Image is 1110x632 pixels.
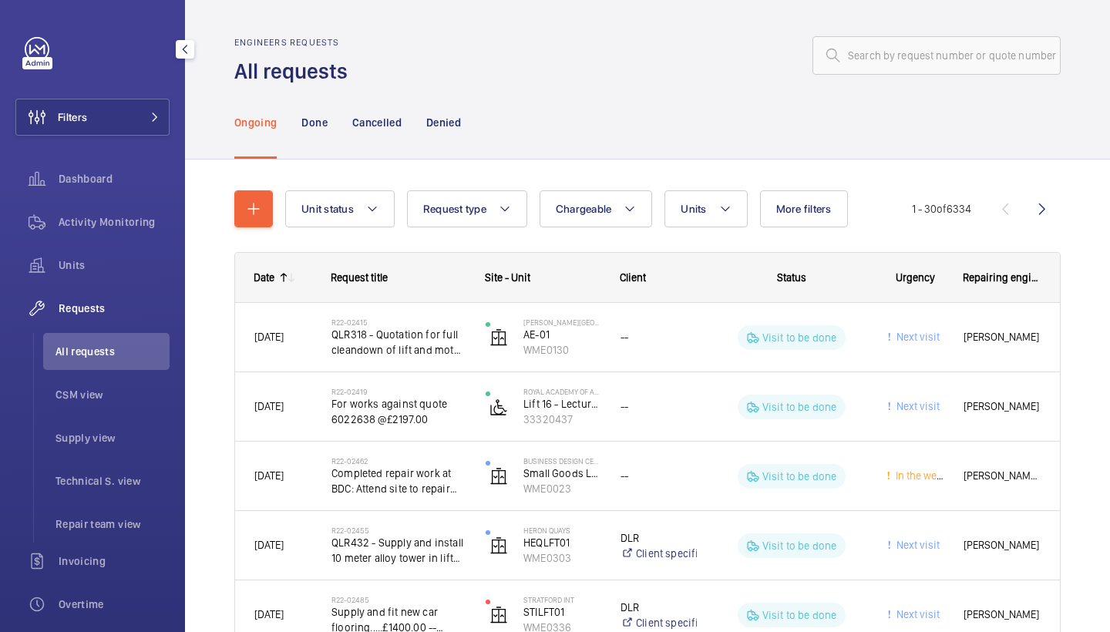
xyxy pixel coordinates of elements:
button: Units [664,190,747,227]
button: Filters [15,99,170,136]
h2: R22-02455 [331,526,466,535]
p: DLR [621,530,697,546]
span: Invoicing [59,553,170,569]
img: elevator.svg [489,536,508,555]
p: Visit to be done [762,538,837,553]
img: platform_lift.svg [489,398,508,416]
span: QLR318 - Quotation for full cleandown of lift and motor room at, Workspace, [PERSON_NAME][GEOGRAP... [331,327,466,358]
div: Date [254,271,274,284]
span: Request title [331,271,388,284]
span: [DATE] [254,331,284,343]
div: -- [621,398,697,415]
button: More filters [760,190,848,227]
p: Visit to be done [762,330,837,345]
div: -- [621,467,697,485]
button: Unit status [285,190,395,227]
p: [PERSON_NAME][GEOGRAPHIC_DATA] [523,318,600,327]
p: Denied [426,115,461,130]
img: elevator.svg [489,606,508,624]
span: Supply view [55,430,170,445]
button: Chargeable [540,190,653,227]
p: Done [301,115,327,130]
span: Repair team view [55,516,170,532]
h2: Engineers requests [234,37,357,48]
span: Units [59,257,170,273]
input: Search by request number or quote number [812,36,1061,75]
h2: R22-02419 [331,387,466,396]
span: CSM view [55,387,170,402]
p: WME0023 [523,481,600,496]
span: of [937,203,947,215]
p: WME0303 [523,550,600,566]
span: Status [777,271,806,284]
span: QLR432 - Supply and install 10 meter alloy tower in lift shaft to disengage safety gear. Remove t... [331,535,466,566]
span: Units [681,203,706,215]
p: Visit to be done [762,469,837,484]
button: Request type [407,190,527,227]
span: [PERSON_NAME] [964,398,1041,415]
span: Next visit [893,539,940,551]
p: WME0130 [523,342,600,358]
span: Next visit [893,608,940,620]
span: Dashboard [59,171,170,187]
h2: R22-02485 [331,595,466,604]
span: Unit status [301,203,354,215]
p: DLR [621,600,697,615]
span: More filters [776,203,832,215]
span: Urgency [896,271,935,284]
h2: R22-02415 [331,318,466,327]
span: In the week [893,469,947,482]
a: Client specific [621,546,697,561]
p: Business Design Centre [523,456,600,466]
p: STILFT01 [523,604,600,620]
span: [PERSON_NAME] Enu-[PERSON_NAME] [964,467,1041,485]
span: Chargeable [556,203,612,215]
span: Request type [423,203,486,215]
p: Small Goods Lift Loading Bay Front [523,466,600,481]
p: Visit to be done [762,399,837,415]
span: All requests [55,344,170,359]
span: [DATE] [254,539,284,551]
span: For works against quote 6022638 @£2197.00 [331,396,466,427]
span: [PERSON_NAME] [964,606,1041,624]
a: Client specific [621,615,697,630]
span: Requests [59,301,170,316]
p: HEQLFT01 [523,535,600,550]
span: Filters [58,109,87,125]
img: elevator.svg [489,328,508,347]
span: Next visit [893,400,940,412]
span: [DATE] [254,469,284,482]
span: Site - Unit [485,271,530,284]
p: royal academy of arts [523,387,600,396]
span: Overtime [59,597,170,612]
span: Technical S. view [55,473,170,489]
h1: All requests [234,57,357,86]
span: [DATE] [254,400,284,412]
span: Repairing engineer [963,271,1041,284]
span: Activity Monitoring [59,214,170,230]
h2: R22-02462 [331,456,466,466]
p: Lift 16 - Lecture Theater Disabled Lift ([PERSON_NAME]) ([GEOGRAPHIC_DATA] ) [523,396,600,412]
p: 33320437 [523,412,600,427]
span: [PERSON_NAME] [964,328,1041,346]
span: [DATE] [254,608,284,620]
p: AE-01 [523,327,600,342]
p: Visit to be done [762,607,837,623]
p: Ongoing [234,115,277,130]
span: Completed repair work at BDC: Attend site to repair damaged slam post, remove the damaged panel, ... [331,466,466,496]
img: elevator.svg [489,467,508,486]
p: Heron Quays [523,526,600,535]
span: Client [620,271,646,284]
span: Next visit [893,331,940,343]
span: 1 - 30 6334 [912,203,971,214]
p: Stratford int [523,595,600,604]
p: Cancelled [352,115,402,130]
span: [PERSON_NAME] [964,536,1041,554]
div: -- [621,328,697,346]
